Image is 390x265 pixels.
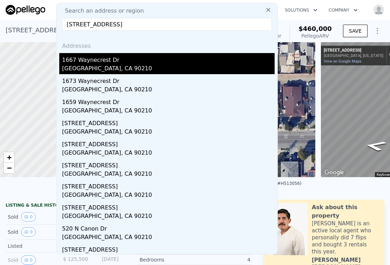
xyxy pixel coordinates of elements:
img: avatar [373,4,384,15]
div: [STREET_ADDRESS] [62,159,275,170]
div: 1659 Waynecrest Dr [62,95,275,106]
span: − [7,163,12,172]
div: Ask about this property [312,203,381,220]
div: LISTING & SALE HISTORY [6,202,121,209]
div: Pellego ARV [298,32,332,39]
img: Pellego [6,5,45,15]
div: [STREET_ADDRESS] [62,116,275,128]
button: View historical data [21,256,36,265]
div: [GEOGRAPHIC_DATA], CA 90210 [62,170,275,180]
span: Search an address or region [59,7,144,15]
a: Open this area in Google Maps (opens a new window) [323,168,346,177]
div: [GEOGRAPHIC_DATA], [US_STATE] [324,53,383,58]
div: [GEOGRAPHIC_DATA], CA 90210 [62,85,275,95]
img: Google [323,168,346,177]
div: 520 N Canon Dr [62,222,275,233]
div: [GEOGRAPHIC_DATA], CA 90210 [62,106,275,116]
a: Zoom out [4,163,14,173]
span: $460,000 [298,25,332,32]
div: Bedrooms [140,256,195,263]
button: Show Options [370,24,384,38]
div: [STREET_ADDRESS] [324,48,383,53]
div: [STREET_ADDRESS] [62,180,275,191]
div: [STREET_ADDRESS] [62,243,275,254]
div: [GEOGRAPHIC_DATA], CA 90210 [62,149,275,159]
button: Company [323,4,363,17]
div: Sold [8,256,58,265]
div: [GEOGRAPHIC_DATA], CA 90210 [62,191,275,201]
div: [STREET_ADDRESS] [62,201,275,212]
a: View on Google Maps [324,59,362,64]
div: Addresses [59,36,275,53]
div: 1673 Waynecrest Dr [62,74,275,85]
div: [PERSON_NAME] is an active local agent who personally did 7 flips and bought 3 rentals this year. [312,220,381,255]
div: [GEOGRAPHIC_DATA], CA 90210 [62,212,275,222]
div: [GEOGRAPHIC_DATA], CA 90210 [62,233,275,243]
div: 4 [195,256,250,263]
div: Sold [8,212,58,221]
a: Zoom in [4,152,14,163]
input: Enter an address, city, region, neighborhood or zip code [62,18,272,31]
button: View historical data [21,227,36,237]
button: SAVE [343,25,368,37]
button: Solutions [279,4,323,17]
div: [GEOGRAPHIC_DATA], CA 90210 [62,128,275,137]
span: + [7,153,12,162]
div: 1667 Waynecrest Dr [62,53,275,64]
div: Listed [8,243,58,250]
div: [STREET_ADDRESS] , Hemet , CA 92543 [6,25,128,35]
button: View historical data [21,212,36,221]
div: [GEOGRAPHIC_DATA], CA 90210 [62,64,275,74]
div: [DATE] [94,256,119,265]
div: [STREET_ADDRESS] [62,137,275,149]
div: Sold [8,227,58,237]
span: $ 125,500 [63,256,88,262]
